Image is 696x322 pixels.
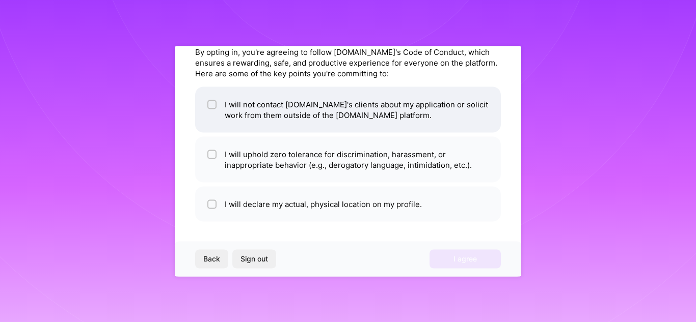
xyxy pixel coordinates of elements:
[195,46,501,78] div: By opting in, you're agreeing to follow [DOMAIN_NAME]'s Code of Conduct, which ensures a rewardin...
[195,186,501,221] li: I will declare my actual, physical location on my profile.
[203,254,220,264] span: Back
[195,86,501,132] li: I will not contact [DOMAIN_NAME]'s clients about my application or solicit work from them outside...
[240,254,268,264] span: Sign out
[232,250,276,268] button: Sign out
[195,250,228,268] button: Back
[195,136,501,182] li: I will uphold zero tolerance for discrimination, harassment, or inappropriate behavior (e.g., der...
